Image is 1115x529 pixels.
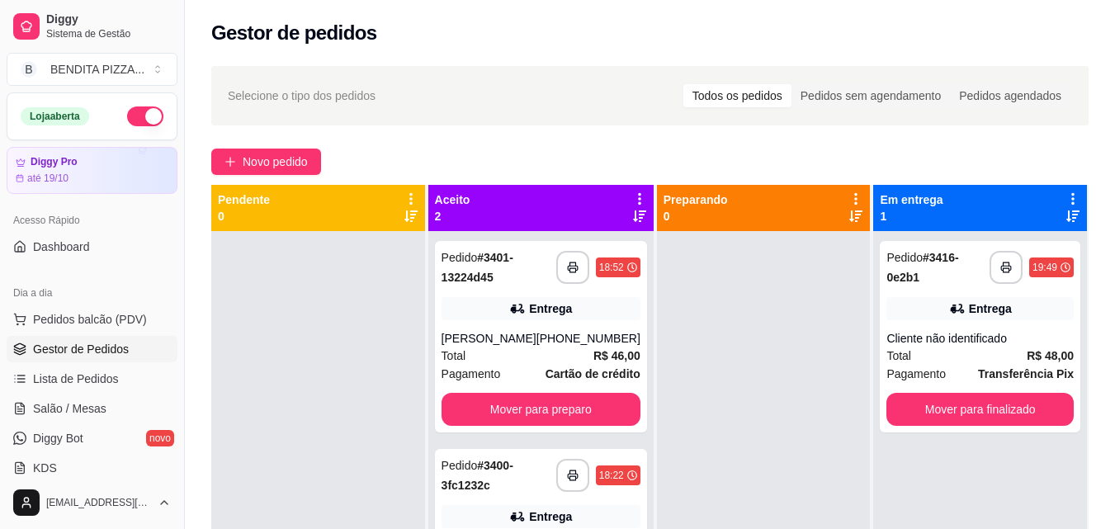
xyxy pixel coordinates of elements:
a: DiggySistema de Gestão [7,7,177,46]
p: 2 [435,208,470,224]
div: 19:49 [1032,261,1057,274]
span: Selecione o tipo dos pedidos [228,87,376,105]
span: B [21,61,37,78]
span: Salão / Mesas [33,400,106,417]
span: Diggy Bot [33,430,83,446]
span: [EMAIL_ADDRESS][DOMAIN_NAME] [46,496,151,509]
span: Total [442,347,466,365]
div: Dia a dia [7,280,177,306]
div: 18:22 [599,469,624,482]
p: 0 [664,208,728,224]
span: KDS [33,460,57,476]
button: Novo pedido [211,149,321,175]
article: Diggy Pro [31,156,78,168]
strong: R$ 48,00 [1027,349,1074,362]
a: Lista de Pedidos [7,366,177,392]
a: Diggy Proaté 19/10 [7,147,177,194]
button: Select a team [7,53,177,86]
button: Mover para preparo [442,393,640,426]
span: Pedido [442,251,478,264]
a: Gestor de Pedidos [7,336,177,362]
p: 1 [880,208,943,224]
span: Lista de Pedidos [33,371,119,387]
div: Pedidos agendados [950,84,1070,107]
div: [PERSON_NAME] [442,330,536,347]
span: Pagamento [442,365,501,383]
span: Dashboard [33,239,90,255]
button: Pedidos balcão (PDV) [7,306,177,333]
h2: Gestor de pedidos [211,20,377,46]
strong: # 3416-0e2b1 [886,251,958,284]
div: Entrega [969,300,1012,317]
span: Pagamento [886,365,946,383]
button: Alterar Status [127,106,163,126]
button: Mover para finalizado [886,393,1074,426]
p: Em entrega [880,191,943,208]
span: Total [886,347,911,365]
div: 18:52 [599,261,624,274]
span: Pedido [442,459,478,472]
span: Pedidos balcão (PDV) [33,311,147,328]
span: Sistema de Gestão [46,27,171,40]
a: KDS [7,455,177,481]
div: Entrega [529,508,572,525]
a: Salão / Mesas [7,395,177,422]
article: até 19/10 [27,172,69,185]
a: Dashboard [7,234,177,260]
div: [PHONE_NUMBER] [536,330,640,347]
strong: # 3401-13224d45 [442,251,513,284]
p: Preparando [664,191,728,208]
div: Acesso Rápido [7,207,177,234]
strong: Transferência Pix [978,367,1074,380]
span: Pedido [886,251,923,264]
div: BENDITA PIZZA ... [50,61,144,78]
div: Cliente não identificado [886,330,1074,347]
strong: Cartão de crédito [546,367,640,380]
a: Diggy Botnovo [7,425,177,451]
div: Loja aberta [21,107,89,125]
strong: R$ 46,00 [593,349,640,362]
p: 0 [218,208,270,224]
span: Diggy [46,12,171,27]
p: Aceito [435,191,470,208]
div: Entrega [529,300,572,317]
p: Pendente [218,191,270,208]
span: Novo pedido [243,153,308,171]
strong: # 3400-3fc1232c [442,459,513,492]
span: plus [224,156,236,168]
div: Todos os pedidos [683,84,791,107]
span: Gestor de Pedidos [33,341,129,357]
button: [EMAIL_ADDRESS][DOMAIN_NAME] [7,483,177,522]
div: Pedidos sem agendamento [791,84,950,107]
